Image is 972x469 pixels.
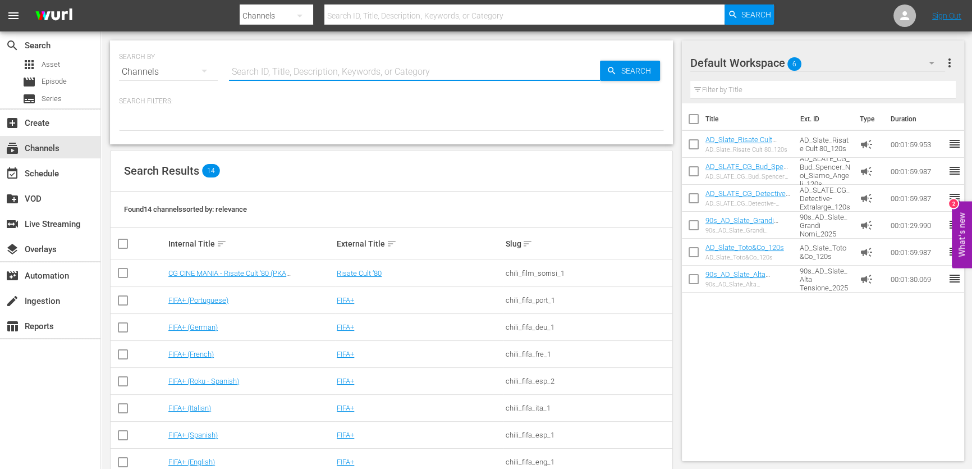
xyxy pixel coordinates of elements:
[705,216,778,233] a: 90s_AD_Slate_Grandi Nomi_2025
[27,3,81,29] img: ans4CAIJ8jUAAAAAAAAAAAAAAAAAAAAAAAAgQb4GAAAAAAAAAAAAAAAAAAAAAAAAJMjXAAAAAAAAAAAAAAAAAAAAAAAAgAT5G...
[942,56,956,70] span: more_vert
[217,239,227,249] span: sort
[6,320,19,333] span: Reports
[168,404,211,412] a: FIFA+ (Italian)
[202,164,220,177] span: 14
[337,296,354,304] a: FIFA+
[168,296,228,304] a: FIFA+ (Portuguese)
[522,239,533,249] span: sort
[725,4,774,25] button: Search
[705,146,791,153] div: AD_Slate_Risate Cult 80_120s
[124,164,199,177] span: Search Results
[42,76,67,87] span: Episode
[337,431,354,439] a: FIFA+
[952,201,972,268] button: Open Feedback Widget
[505,237,670,251] div: Slug
[705,227,791,234] div: 90s_AD_Slate_Grandi Nomi_2025
[705,254,784,261] div: AD_Slate_Toto&Co_120s
[119,56,218,88] div: Channels
[886,158,947,185] td: 00:01:59.987
[947,191,961,204] span: reorder
[600,61,660,81] button: Search
[337,237,502,251] div: External Title
[505,404,670,412] div: chili_fifa_ita_1
[22,92,36,106] span: Series
[705,200,791,207] div: AD_SLATE_CG_Detective-Extralarge_120s
[6,269,19,283] span: Automation
[6,142,19,155] span: Channels
[505,377,670,385] div: chili_fifa_esp_2
[795,212,855,239] td: 90s_AD_Slate_Grandi Nomi_2025
[947,137,961,151] span: reorder
[705,281,791,288] div: 90s_AD_Slate_Alta Tensione_2025
[886,212,947,239] td: 00:01:29.990
[947,164,961,177] span: reorder
[337,377,354,385] a: FIFA+
[932,11,961,20] a: Sign Out
[947,245,961,258] span: reorder
[505,350,670,358] div: chili_fifa_fre_1
[859,245,873,259] span: Ad
[6,116,19,130] span: Create
[942,49,956,76] button: more_vert
[795,131,855,158] td: AD_Slate_Risate Cult 80_120s
[6,167,19,180] span: Schedule
[124,205,247,213] span: Found 14 channels sorted by: relevance
[22,58,36,71] span: Asset
[168,377,239,385] a: FIFA+ (Roku - Spanish)
[886,239,947,266] td: 00:01:59.987
[168,458,215,466] a: FIFA+ (English)
[794,103,853,135] th: Ext. ID
[168,431,218,439] a: FIFA+ (Spanish)
[337,323,354,331] a: FIFA+
[168,237,333,251] div: Internal Title
[883,103,951,135] th: Duration
[6,294,19,308] span: Ingestion
[795,158,855,185] td: AD_SLATE_CG_Bud_Spencer_Noi_Siamo_Angeli_120s
[6,243,19,256] span: Overlays
[705,173,791,180] div: AD_SLATE_CG_Bud_Spencer_Noi_Siamo_Angeli_120s
[42,93,62,104] span: Series
[705,135,777,152] a: AD_Slate_Risate Cult 80_120s
[795,239,855,266] td: AD_Slate_Toto&Co_120s
[705,243,784,252] a: AD_Slate_Toto&Co_120s
[7,9,20,22] span: menu
[795,266,855,293] td: 90s_AD_Slate_Alta Tensione_2025
[859,192,873,205] span: Ad
[705,103,794,135] th: Title
[6,39,19,52] span: Search
[886,266,947,293] td: 00:01:30.069
[119,97,664,106] p: Search Filters:
[505,323,670,331] div: chili_fifa_deu_1
[617,61,660,81] span: Search
[337,404,354,412] a: FIFA+
[859,218,873,232] span: Ad
[947,218,961,231] span: reorder
[949,199,958,208] div: 2
[6,217,19,231] span: Live Streaming
[787,52,801,76] span: 6
[42,59,60,70] span: Asset
[947,272,961,285] span: reorder
[859,272,873,286] span: Ad
[505,296,670,304] div: chili_fifa_port_1
[168,350,214,358] a: FIFA+ (French)
[505,458,670,466] div: chili_fifa_eng_1
[705,162,788,188] a: AD_SLATE_CG_Bud_Spencer_Noi_Siamo_Angeli_120s
[22,75,36,89] span: Episode
[859,138,873,151] span: Ad
[705,189,790,206] a: AD_SLATE_CG_Detective-Extralarge_120s
[387,239,397,249] span: sort
[337,269,382,277] a: Risate Cult ‘80
[505,431,670,439] div: chili_fifa_esp_1
[505,269,670,277] div: chili_film_sorrisi_1
[705,270,770,287] a: 90s_AD_Slate_Alta Tensione_2025
[168,269,291,286] a: CG CINE MANIA - Risate Cult '80 (PKA [PERSON_NAME] – Noi siamo angeli)
[795,185,855,212] td: AD_SLATE_CG_Detective-Extralarge_120s
[886,131,947,158] td: 00:01:59.953
[168,323,218,331] a: FIFA+ (German)
[690,47,946,79] div: Default Workspace
[337,458,354,466] a: FIFA+
[337,350,354,358] a: FIFA+
[859,165,873,178] span: Ad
